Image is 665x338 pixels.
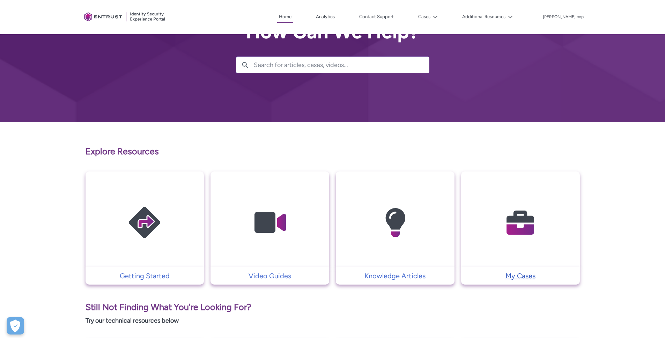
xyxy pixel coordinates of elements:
p: Explore Resources [86,145,580,158]
a: Knowledge Articles [336,271,455,281]
a: Contact Support [357,12,396,22]
img: Getting Started [111,185,178,260]
h2: How Can We Help? [236,21,429,43]
button: Additional Resources [460,12,515,22]
button: Open Preferences [7,317,24,335]
a: Getting Started [86,271,204,281]
div: Cookie Preferences [7,317,24,335]
p: My Cases [465,271,576,281]
a: Video Guides [210,271,329,281]
img: My Cases [487,185,554,260]
p: Knowledge Articles [339,271,451,281]
p: Try our technical resources below [86,316,580,325]
img: Knowledge Articles [362,185,428,260]
iframe: Qualified Messenger [633,306,665,338]
button: Cases [416,12,439,22]
p: Getting Started [89,271,201,281]
a: My Cases [461,271,580,281]
p: Still Not Finding What You're Looking For? [86,301,580,314]
button: Search [236,57,254,73]
a: Home [277,12,293,23]
button: User Profile alex.cep [542,13,584,20]
input: Search for articles, cases, videos... [254,57,429,73]
img: Video Guides [237,185,303,260]
p: Video Guides [214,271,326,281]
p: [PERSON_NAME].cep [543,15,584,20]
a: Analytics, opens in new tab [314,12,337,22]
